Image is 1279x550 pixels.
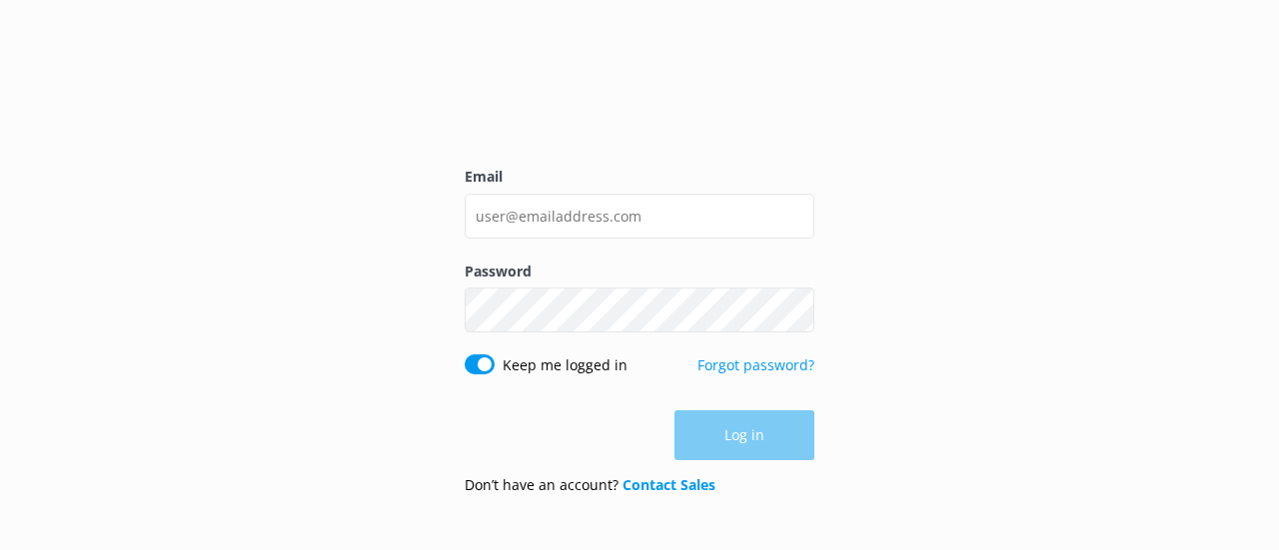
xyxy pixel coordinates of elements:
[623,475,715,494] a: Contact Sales
[503,354,628,376] label: Keep me logged in
[465,194,814,239] input: user@emailaddress.com
[774,290,814,330] button: Show password
[465,474,715,496] p: Don’t have an account?
[465,261,814,282] label: Password
[465,166,814,188] label: Email
[697,355,814,374] a: Forgot password?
